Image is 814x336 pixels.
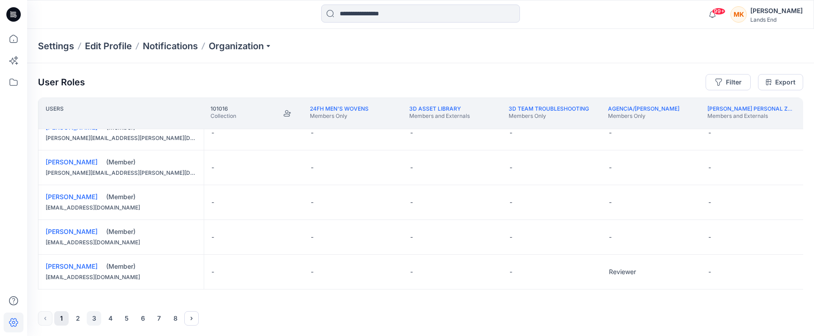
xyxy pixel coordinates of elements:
[184,311,199,326] button: Next
[311,163,313,172] p: -
[310,105,369,112] a: 24FH Men's Wovens
[510,267,512,276] p: -
[211,233,214,242] p: -
[46,168,196,177] div: [PERSON_NAME][EMAIL_ADDRESS][PERSON_NAME][DOMAIN_NAME]
[410,198,413,207] p: -
[409,105,461,112] a: 3D ASSET LIBRARY
[46,158,98,166] a: [PERSON_NAME]
[211,105,236,112] p: 101016
[46,203,196,212] div: [EMAIL_ADDRESS][DOMAIN_NAME]
[106,262,196,271] div: (Member)
[211,198,214,207] p: -
[143,40,198,52] a: Notifications
[103,311,117,326] button: 4
[750,5,803,16] div: [PERSON_NAME]
[750,16,803,23] div: Lands End
[609,128,612,137] p: -
[608,112,679,120] p: Members Only
[410,163,413,172] p: -
[106,158,196,167] div: (Member)
[708,198,711,207] p: -
[152,311,166,326] button: 7
[758,74,803,90] a: Export
[46,262,98,270] a: [PERSON_NAME]
[46,134,196,143] div: [PERSON_NAME][EMAIL_ADDRESS][PERSON_NAME][DOMAIN_NAME]
[609,198,612,207] p: -
[70,311,85,326] button: 2
[311,233,313,242] p: -
[38,40,74,52] p: Settings
[510,198,512,207] p: -
[609,233,612,242] p: -
[706,74,751,90] button: Filter
[409,112,470,120] p: Members and Externals
[38,77,85,88] p: User Roles
[168,311,182,326] button: 8
[510,233,512,242] p: -
[46,238,196,247] div: [EMAIL_ADDRESS][DOMAIN_NAME]
[410,233,413,242] p: -
[311,267,313,276] p: -
[136,311,150,326] button: 6
[211,128,214,137] p: -
[712,8,725,15] span: 99+
[708,128,711,137] p: -
[708,163,711,172] p: -
[410,267,413,276] p: -
[46,105,64,121] p: Users
[708,267,711,276] p: -
[609,163,612,172] p: -
[106,192,196,201] div: (Member)
[510,163,512,172] p: -
[311,198,313,207] p: -
[46,228,98,235] a: [PERSON_NAME]
[609,267,636,276] p: Reviewer
[707,105,799,112] a: [PERSON_NAME] Personal Zone
[311,128,313,137] p: -
[410,128,413,137] p: -
[509,112,589,120] p: Members Only
[211,267,214,276] p: -
[119,311,134,326] button: 5
[211,112,236,120] p: Collection
[510,128,512,137] p: -
[106,227,196,236] div: (Member)
[46,273,196,282] div: [EMAIL_ADDRESS][DOMAIN_NAME]
[509,105,589,112] a: 3D Team Troubleshooting
[707,112,792,120] p: Members and Externals
[279,105,295,121] button: Join
[85,40,132,52] a: Edit Profile
[708,233,711,242] p: -
[211,163,214,172] p: -
[310,112,369,120] p: Members Only
[608,105,679,112] a: Agencia/[PERSON_NAME]
[730,6,747,23] div: MK
[87,311,101,326] button: 3
[46,193,98,201] a: [PERSON_NAME]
